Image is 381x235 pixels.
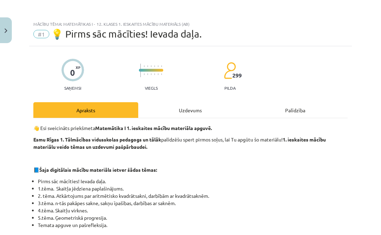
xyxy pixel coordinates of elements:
li: 1.tēma. Skaitļa jēdziena paplašinājums. [38,185,348,192]
span: #1 [33,30,49,38]
span: 299 [232,72,242,79]
img: icon-short-line-57e1e144782c952c97e751825c79c345078a6d821885a25fce030b3d8c18986b.svg [147,73,148,75]
li: 5.tēma. Ģeometriskā progresija. [38,214,348,221]
img: students-c634bb4e5e11cddfef0936a35e636f08e4e9abd3cc4e673bd6f9a4125e45ecb1.svg [224,62,236,79]
p: Viegls [145,86,158,90]
div: 0 [70,68,75,78]
li: 3.tēma. n-tās pakāpes sakne, sakņu īpašības, darbības ar saknēm. [38,200,348,207]
img: icon-short-line-57e1e144782c952c97e751825c79c345078a6d821885a25fce030b3d8c18986b.svg [154,73,155,75]
li: Pirms sāc mācīties! Ievada daļa. [38,178,348,185]
p: palīdzēšu spert pirmos soļus, lai Tu apgūtu šo materiālu! [33,136,348,151]
img: icon-short-line-57e1e144782c952c97e751825c79c345078a6d821885a25fce030b3d8c18986b.svg [154,65,155,67]
li: 2. tēma. Atkārtojums par aritmētisko kvadrātsakni, darbībām ar kvadrātsaknēm. [38,192,348,200]
img: icon-short-line-57e1e144782c952c97e751825c79c345078a6d821885a25fce030b3d8c18986b.svg [161,65,162,67]
img: icon-short-line-57e1e144782c952c97e751825c79c345078a6d821885a25fce030b3d8c18986b.svg [161,73,162,75]
span: 💡 Pirms sāc mācīties! Ievada daļa. [51,28,202,40]
img: icon-short-line-57e1e144782c952c97e751825c79c345078a6d821885a25fce030b3d8c18986b.svg [147,65,148,67]
li: Temata apguve un pašrefleksija. [38,221,348,229]
div: Mācību tēma: Matemātikas i - 12. klases 1. ieskaites mācību materiāls (ab) [33,22,348,26]
p: pilda [224,86,235,90]
b: Esmu Rīgas 1. Tālmācības vidusskolas pedagogs un tālāk [33,136,161,143]
div: Apraksts [33,102,138,118]
span: XP [76,65,80,69]
strong: Šaja digitālais mācību materiāls ietver šādas tēmas: [39,167,157,173]
p: 👋 Esi sveicināts priekšmeta [33,124,348,132]
div: Uzdevums [138,102,243,118]
b: Matemātika I 1. ieskaites mācību materiāla apguvē. [95,125,212,131]
p: Saņemsi [61,86,84,90]
div: Palīdzība [243,102,348,118]
img: icon-long-line-d9ea69661e0d244f92f715978eff75569469978d946b2353a9bb055b3ed8787d.svg [140,64,141,77]
img: icon-close-lesson-0947bae3869378f0d4975bcd49f059093ad1ed9edebbc8119c70593378902aed.svg [5,29,7,33]
p: 📘 [33,166,348,173]
li: 4.tēma. Skaitļu virknes. [38,207,348,214]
